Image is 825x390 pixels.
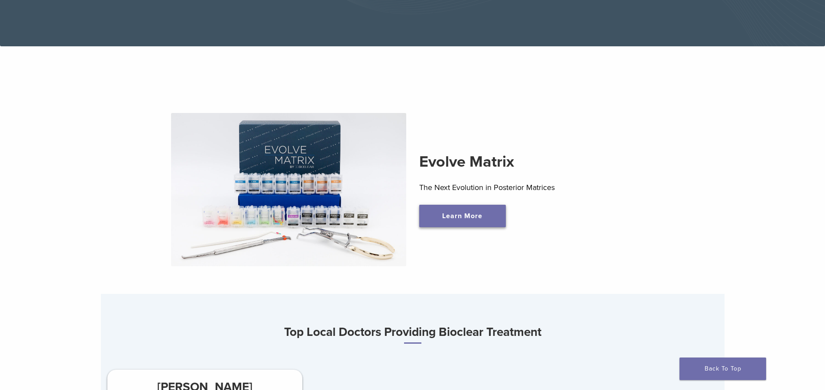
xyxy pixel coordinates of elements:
a: Back To Top [679,358,766,380]
a: Learn More [419,205,506,227]
p: The Next Evolution in Posterior Matrices [419,181,654,194]
img: Evolve Matrix [171,113,406,266]
h3: Top Local Doctors Providing Bioclear Treatment [101,322,725,344]
h2: Evolve Matrix [419,151,654,172]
